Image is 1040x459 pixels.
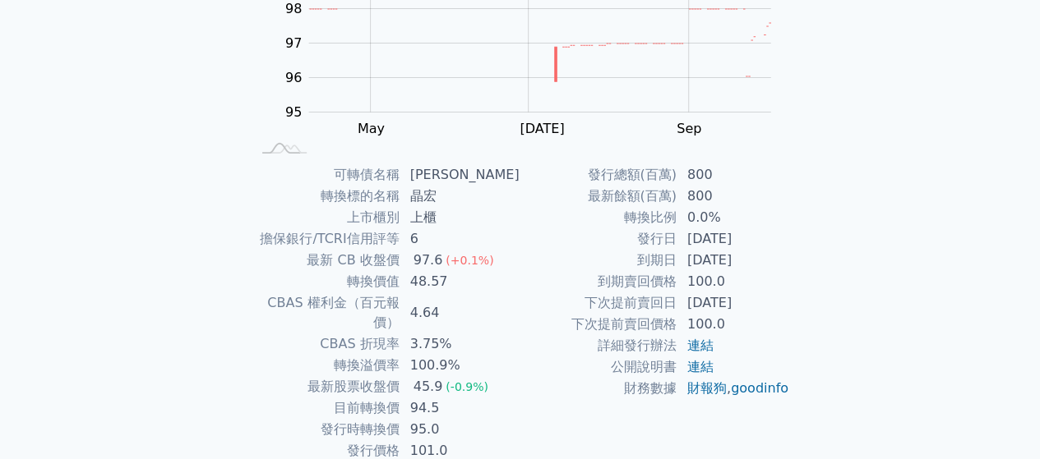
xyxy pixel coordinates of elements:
[400,397,520,419] td: 94.5
[446,254,493,267] span: (+0.1%)
[285,1,302,16] tspan: 98
[285,70,302,85] tspan: 96
[687,359,714,374] a: 連結
[677,121,701,136] tspan: Sep
[251,250,400,271] td: 最新 CB 收盤價
[520,250,677,271] td: 到期日
[520,228,677,250] td: 發行日
[520,335,677,356] td: 詳細發行辦法
[520,271,677,292] td: 到期賣回價格
[731,380,788,396] a: goodinfo
[677,164,790,186] td: 800
[446,380,488,393] span: (-0.9%)
[358,121,385,136] tspan: May
[400,333,520,355] td: 3.75%
[400,186,520,207] td: 晶宏
[677,314,790,335] td: 100.0
[251,186,400,207] td: 轉換標的名稱
[677,378,790,399] td: ,
[251,164,400,186] td: 可轉債名稱
[251,228,400,250] td: 擔保銀行/TCRI信用評等
[687,337,714,353] a: 連結
[251,376,400,397] td: 最新股票收盤價
[251,292,400,333] td: CBAS 權利金（百元報價）
[677,271,790,292] td: 100.0
[400,228,520,250] td: 6
[251,207,400,228] td: 上市櫃別
[285,104,302,120] tspan: 95
[400,419,520,440] td: 95.0
[400,164,520,186] td: [PERSON_NAME]
[677,228,790,250] td: [DATE]
[520,164,677,186] td: 發行總額(百萬)
[520,186,677,207] td: 最新餘額(百萬)
[520,314,677,335] td: 下次提前賣回價格
[677,292,790,314] td: [DATE]
[677,186,790,207] td: 800
[251,355,400,376] td: 轉換溢價率
[520,378,677,399] td: 財務數據
[687,380,727,396] a: 財報狗
[520,121,564,136] tspan: [DATE]
[285,35,302,51] tspan: 97
[520,207,677,228] td: 轉換比例
[677,250,790,271] td: [DATE]
[251,397,400,419] td: 目前轉換價
[400,355,520,376] td: 100.9%
[400,271,520,292] td: 48.57
[520,292,677,314] td: 下次提前賣回日
[410,250,446,270] div: 97.6
[520,356,677,378] td: 公開說明書
[410,377,446,397] div: 45.9
[677,207,790,228] td: 0.0%
[400,207,520,228] td: 上櫃
[251,271,400,292] td: 轉換價值
[400,292,520,333] td: 4.64
[251,333,400,355] td: CBAS 折現率
[251,419,400,440] td: 發行時轉換價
